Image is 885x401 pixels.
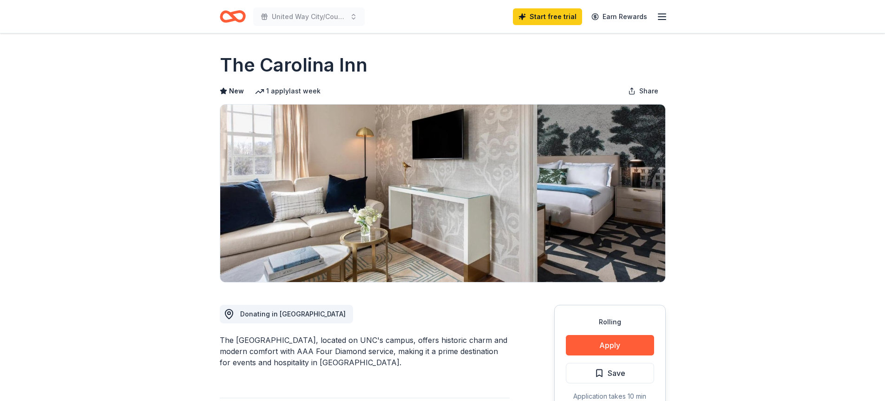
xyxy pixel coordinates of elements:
[566,335,654,355] button: Apply
[220,52,367,78] h1: The Carolina Inn
[229,85,244,97] span: New
[255,85,321,97] div: 1 apply last week
[621,82,666,100] button: Share
[566,363,654,383] button: Save
[272,11,346,22] span: United Way City/County Campaign 2025
[220,6,246,27] a: Home
[220,335,510,368] div: The [GEOGRAPHIC_DATA], located on UNC's campus, offers historic charm and modern comfort with AAA...
[639,85,658,97] span: Share
[586,8,653,25] a: Earn Rewards
[220,105,665,282] img: Image for The Carolina Inn
[240,310,346,318] span: Donating in [GEOGRAPHIC_DATA]
[566,316,654,328] div: Rolling
[253,7,365,26] button: United Way City/County Campaign 2025
[608,367,625,379] span: Save
[513,8,582,25] a: Start free trial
